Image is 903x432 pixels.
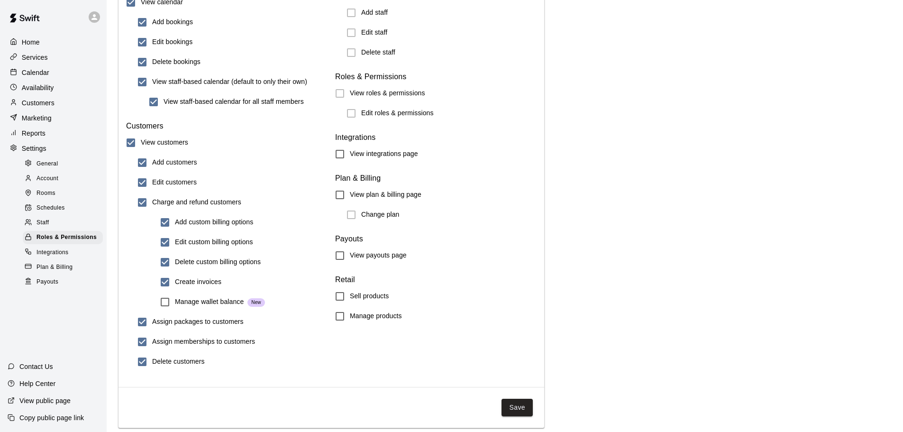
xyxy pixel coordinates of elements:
[23,230,107,245] a: Roles & Permissions
[36,174,58,184] span: Account
[36,203,65,213] span: Schedules
[19,413,84,423] p: Copy public page link
[23,260,107,275] a: Plan & Billing
[23,216,107,230] a: Staff
[8,96,99,110] a: Customers
[22,129,46,138] p: Reports
[23,261,103,274] div: Plan & Billing
[22,53,48,62] p: Services
[36,189,55,198] span: Rooms
[335,273,537,286] h6: Retail
[175,257,261,267] h6: Delete custom billing options
[8,81,99,95] a: Availability
[23,246,103,259] div: Integrations
[361,8,388,18] h6: Add staff
[22,98,55,108] p: Customers
[350,250,407,261] h6: View payouts page
[152,77,307,87] h6: View staff-based calendar (default to only their own)
[152,337,255,347] h6: Assign memberships to customers
[335,131,537,144] h6: Integrations
[22,68,49,77] p: Calendar
[8,65,99,80] a: Calendar
[350,311,402,322] h6: Manage products
[164,97,304,107] h6: View staff-based calendar for all staff members
[8,111,99,125] a: Marketing
[23,276,103,289] div: Payouts
[152,197,241,208] h6: Charge and refund customers
[22,113,52,123] p: Marketing
[175,217,253,228] h6: Add custom billing options
[36,277,58,287] span: Payouts
[141,138,188,148] h6: View customers
[23,202,103,215] div: Schedules
[23,275,107,289] a: Payouts
[361,47,395,58] h6: Delete staff
[23,201,107,216] a: Schedules
[19,379,55,388] p: Help Center
[23,156,107,171] a: General
[361,210,400,220] h6: Change plan
[361,28,387,38] h6: Edit staff
[175,297,265,307] h6: Manage wallet balance
[23,187,103,200] div: Rooms
[361,108,434,119] h6: Edit roles & permissions
[8,35,99,49] a: Home
[8,50,99,64] a: Services
[350,88,425,99] h6: View roles & permissions
[335,172,537,185] h6: Plan & Billing
[152,317,244,327] h6: Assign packages to customers
[23,172,103,185] div: Account
[36,263,73,272] span: Plan & Billing
[175,237,253,248] h6: Edit custom billing options
[502,399,533,416] button: Save
[175,277,221,287] h6: Create invoices
[36,159,58,169] span: General
[23,186,107,201] a: Rooms
[36,248,69,257] span: Integrations
[152,177,197,188] h6: Edit customers
[152,37,192,47] h6: Edit bookings
[36,218,49,228] span: Staff
[152,157,197,168] h6: Add customers
[36,233,97,242] span: Roles & Permissions
[350,291,389,302] h6: Sell products
[22,37,40,47] p: Home
[152,17,193,28] h6: Add bookings
[23,231,103,244] div: Roles & Permissions
[152,357,205,367] h6: Delete customers
[23,245,107,260] a: Integrations
[350,190,421,200] h6: View plan & billing page
[23,157,103,171] div: General
[247,299,265,306] span: New
[350,149,418,159] h6: View integrations page
[22,144,46,153] p: Settings
[335,70,537,83] h6: Roles & Permissions
[335,232,537,246] h6: Payouts
[152,57,201,67] h6: Delete bookings
[19,362,53,371] p: Contact Us
[23,171,107,186] a: Account
[22,83,54,92] p: Availability
[126,119,328,133] h6: Customers
[8,141,99,156] a: Settings
[23,216,103,230] div: Staff
[19,396,71,405] p: View public page
[8,126,99,140] a: Reports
